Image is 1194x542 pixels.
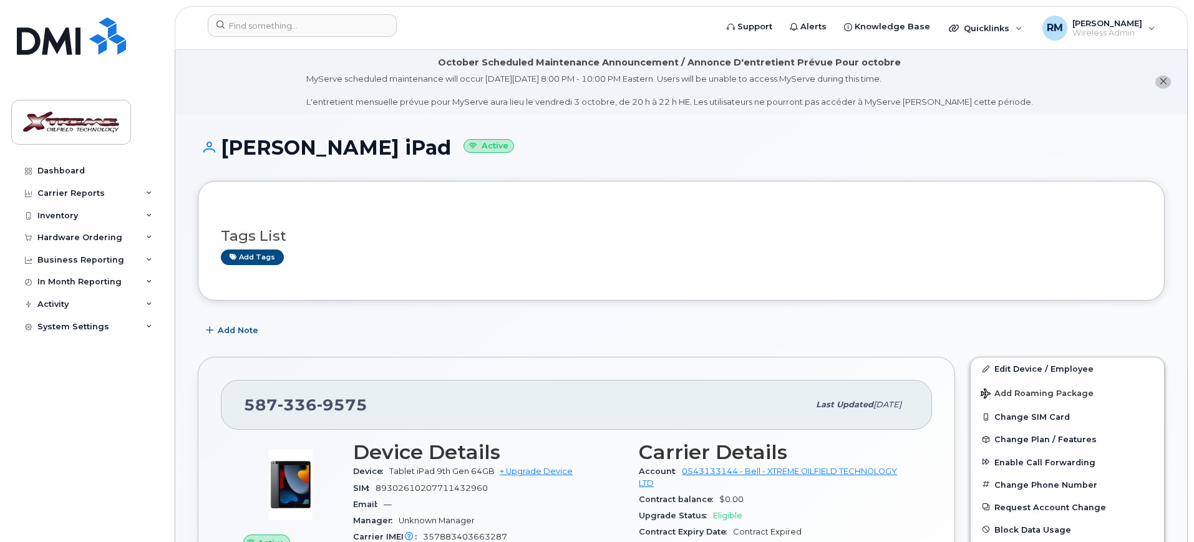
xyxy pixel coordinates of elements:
[353,467,389,476] span: Device
[438,56,901,69] div: October Scheduled Maintenance Announcement / Annonce D'entretient Prévue Pour octobre
[733,527,802,536] span: Contract Expired
[971,405,1164,428] button: Change SIM Card
[306,73,1033,108] div: MyServe scheduled maintenance will occur [DATE][DATE] 8:00 PM - 10:00 PM Eastern. Users will be u...
[464,139,514,153] small: Active
[639,467,897,487] a: 0543133144 - Bell - XTREME OILFIELD TECHNOLOGY LTD
[218,324,258,336] span: Add Note
[244,395,367,414] span: 587
[500,467,573,476] a: + Upgrade Device
[198,137,1165,158] h1: [PERSON_NAME] iPad
[353,441,624,463] h3: Device Details
[971,357,1164,380] a: Edit Device / Employee
[253,447,328,522] img: image20231002-3703462-c5m3jd.jpeg
[971,496,1164,518] button: Request Account Change
[221,249,284,265] a: Add tags
[971,380,1164,405] button: Add Roaming Package
[713,511,742,520] span: Eligible
[317,395,367,414] span: 9575
[971,518,1164,541] button: Block Data Usage
[1155,75,1171,89] button: close notification
[198,319,269,342] button: Add Note
[971,473,1164,496] button: Change Phone Number
[639,467,682,476] span: Account
[389,467,495,476] span: Tablet iPad 9th Gen 64GB
[639,441,910,463] h3: Carrier Details
[639,511,713,520] span: Upgrade Status
[376,483,488,493] span: 89302610207711432960
[221,228,1142,244] h3: Tags List
[994,435,1097,444] span: Change Plan / Features
[384,500,392,509] span: —
[278,395,317,414] span: 336
[971,428,1164,450] button: Change Plan / Features
[873,400,901,409] span: [DATE]
[994,457,1095,467] span: Enable Call Forwarding
[639,495,719,504] span: Contract balance
[353,532,423,541] span: Carrier IMEI
[353,516,399,525] span: Manager
[423,532,507,541] span: 357883403663287
[639,527,733,536] span: Contract Expiry Date
[399,516,475,525] span: Unknown Manager
[971,451,1164,473] button: Enable Call Forwarding
[719,495,744,504] span: $0.00
[981,389,1094,400] span: Add Roaming Package
[1140,488,1185,533] iframe: Messenger Launcher
[353,483,376,493] span: SIM
[353,500,384,509] span: Email
[816,400,873,409] span: Last updated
